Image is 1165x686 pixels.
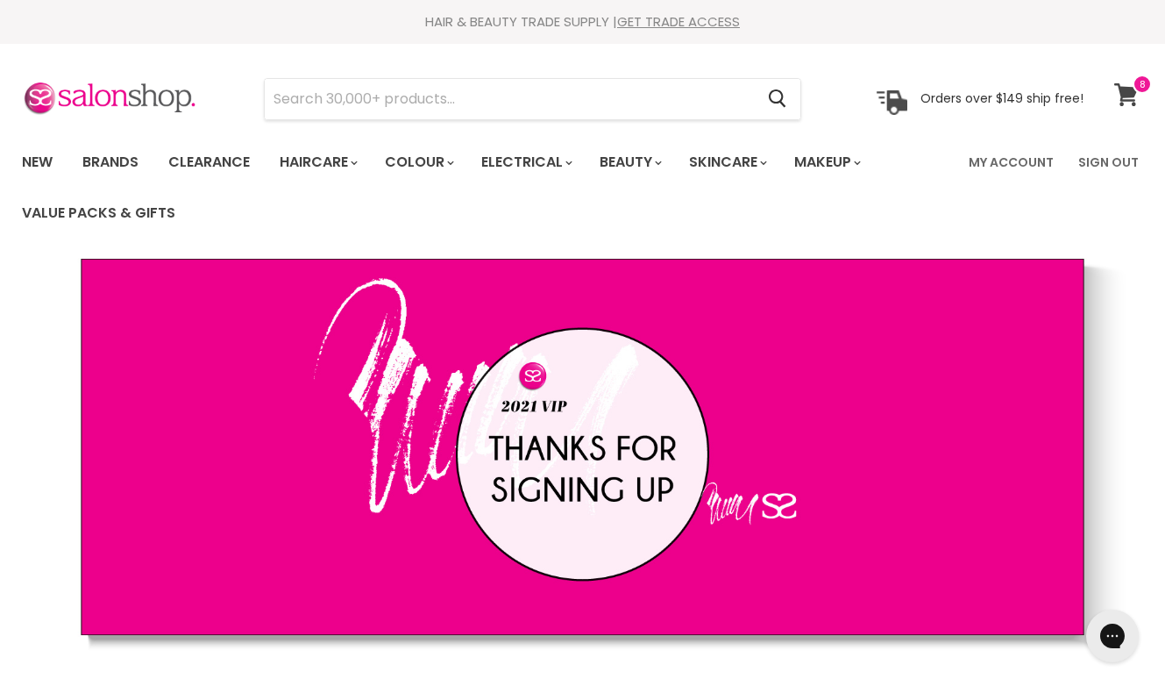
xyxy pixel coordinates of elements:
[9,144,66,181] a: New
[920,90,1083,106] p: Orders over $149 ship free!
[69,144,152,181] a: Brands
[264,78,801,120] form: Product
[781,144,871,181] a: Makeup
[958,144,1064,181] a: My Account
[155,144,263,181] a: Clearance
[617,12,740,31] a: GET TRADE ACCESS
[266,144,368,181] a: Haircare
[265,79,754,119] input: Search
[1068,144,1149,181] a: Sign Out
[468,144,583,181] a: Electrical
[676,144,778,181] a: Skincare
[586,144,672,181] a: Beauty
[9,137,958,239] ul: Main menu
[9,195,188,232] a: Value Packs & Gifts
[372,144,465,181] a: Colour
[754,79,800,119] button: Search
[1077,604,1147,668] iframe: Gorgias live chat messenger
